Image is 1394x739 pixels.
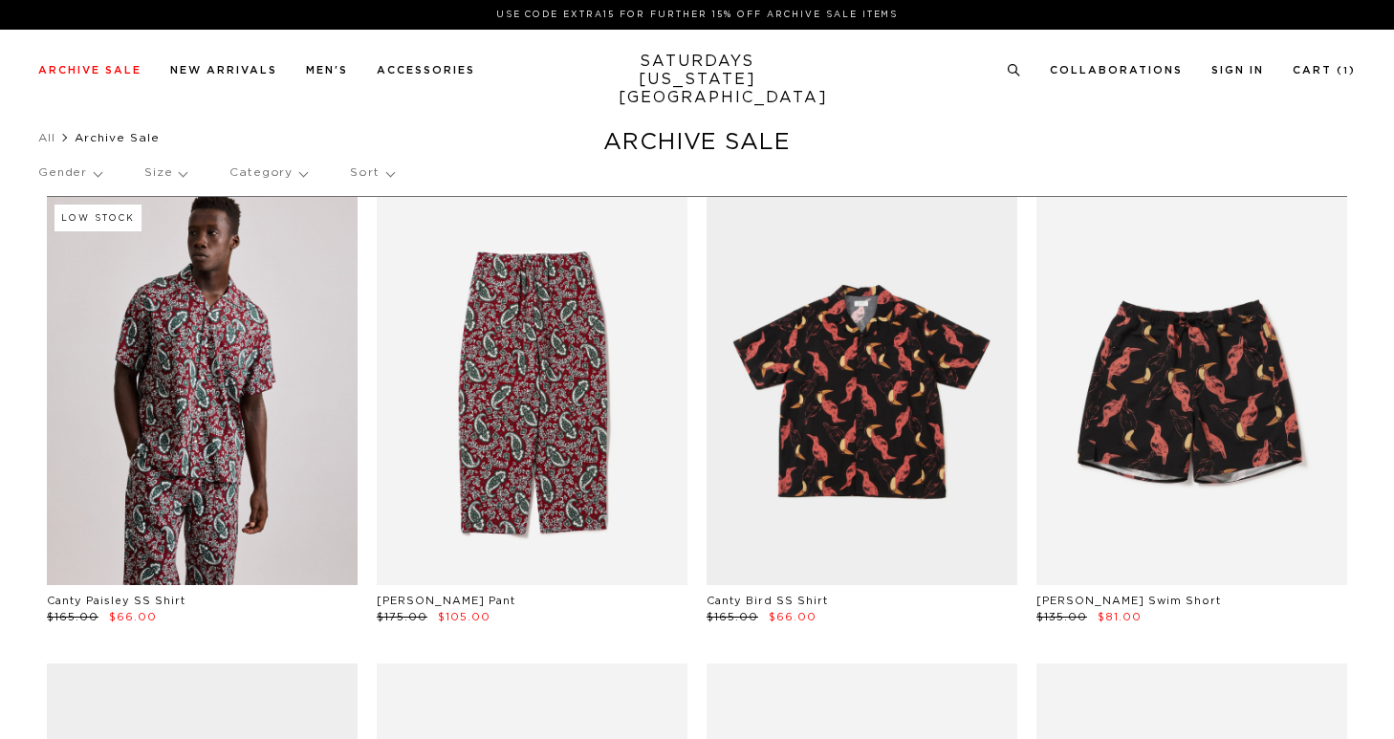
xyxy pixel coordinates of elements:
[377,596,515,606] a: [PERSON_NAME] Pant
[707,596,828,606] a: Canty Bird SS Shirt
[619,53,776,107] a: SATURDAYS[US_STATE][GEOGRAPHIC_DATA]
[438,612,490,622] span: $105.00
[38,65,142,76] a: Archive Sale
[1098,612,1142,622] span: $81.00
[47,612,98,622] span: $165.00
[75,132,160,143] span: Archive Sale
[109,612,157,622] span: $66.00
[170,65,277,76] a: New Arrivals
[144,151,186,195] p: Size
[54,205,142,231] div: Low Stock
[1050,65,1183,76] a: Collaborations
[1036,612,1087,622] span: $135.00
[707,612,758,622] span: $165.00
[47,596,185,606] a: Canty Paisley SS Shirt
[306,65,348,76] a: Men's
[1343,67,1349,76] small: 1
[1036,596,1221,606] a: [PERSON_NAME] Swim Short
[229,151,307,195] p: Category
[38,132,55,143] a: All
[350,151,393,195] p: Sort
[38,151,101,195] p: Gender
[46,8,1348,22] p: Use Code EXTRA15 for Further 15% Off Archive Sale Items
[1293,65,1356,76] a: Cart (1)
[769,612,817,622] span: $66.00
[377,612,427,622] span: $175.00
[377,65,475,76] a: Accessories
[1211,65,1264,76] a: Sign In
